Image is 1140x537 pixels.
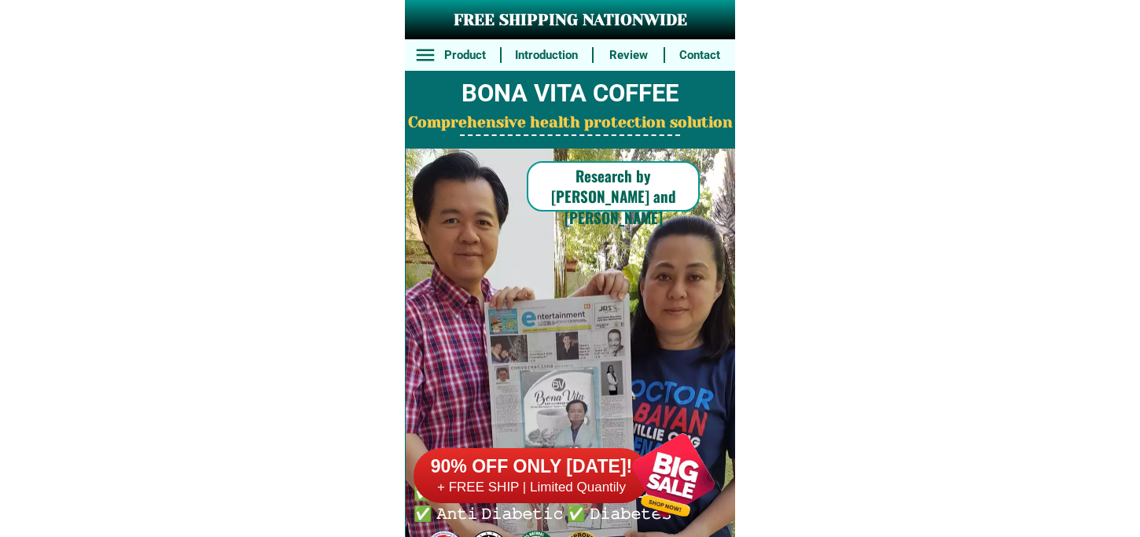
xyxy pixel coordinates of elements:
h2: BONA VITA COFFEE [405,75,735,112]
h6: Review [601,46,655,64]
h3: FREE SHIPPING NATIONWIDE [405,9,735,32]
h6: Research by [PERSON_NAME] and [PERSON_NAME] [527,165,700,228]
h6: Contact [673,46,726,64]
h6: + FREE SHIP | Limited Quantily [414,479,649,496]
h2: Comprehensive health protection solution [405,112,735,134]
h6: Introduction [510,46,583,64]
h6: 90% OFF ONLY [DATE]! [414,455,649,479]
h6: Product [439,46,492,64]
